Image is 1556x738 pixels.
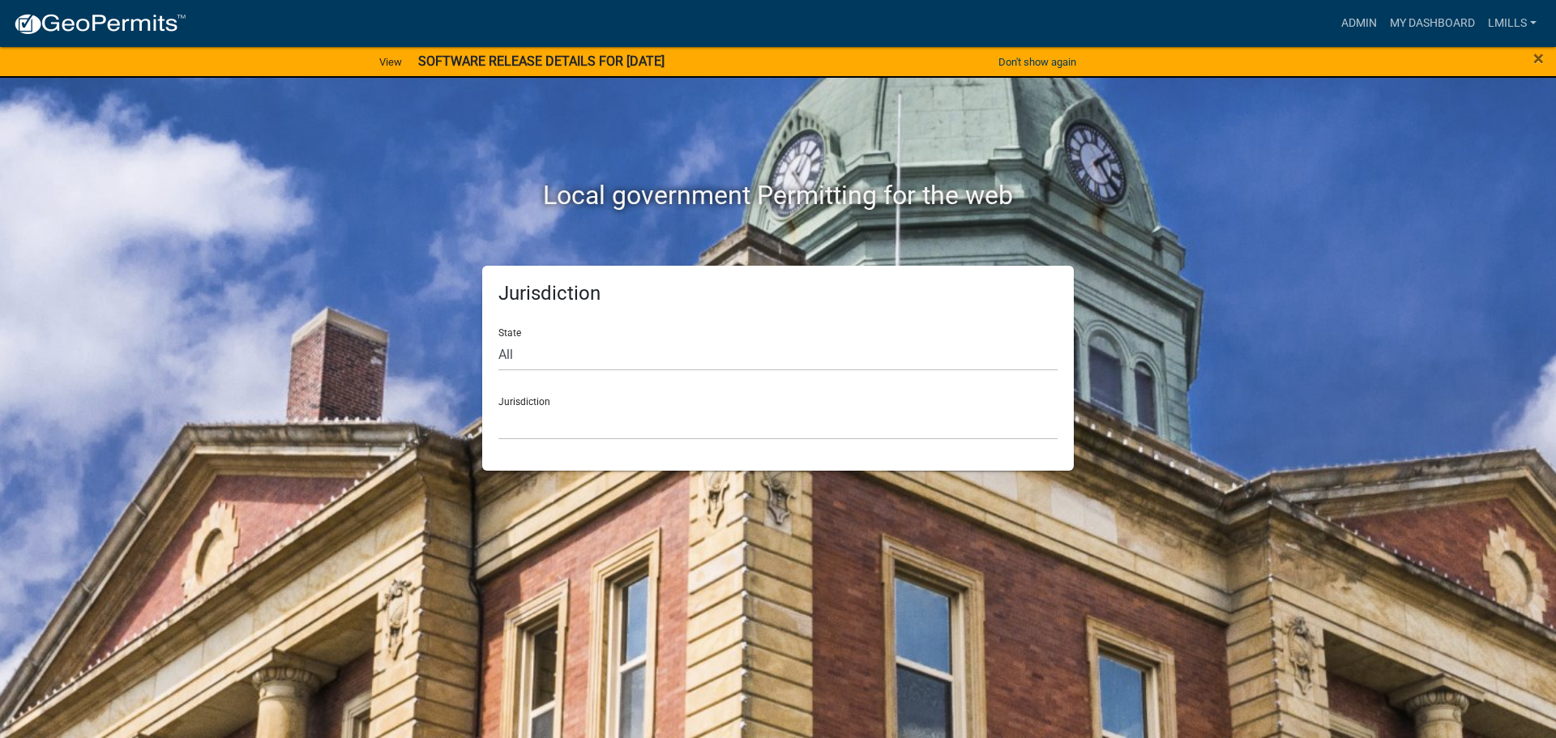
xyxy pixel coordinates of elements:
button: Close [1533,49,1544,68]
strong: SOFTWARE RELEASE DETAILS FOR [DATE] [418,53,665,69]
span: × [1533,47,1544,70]
h5: Jurisdiction [498,282,1058,305]
button: Don't show again [992,49,1083,75]
a: My Dashboard [1383,8,1481,39]
a: Admin [1335,8,1383,39]
a: View [373,49,408,75]
h2: Local government Permitting for the web [328,180,1228,211]
a: lmills [1481,8,1543,39]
